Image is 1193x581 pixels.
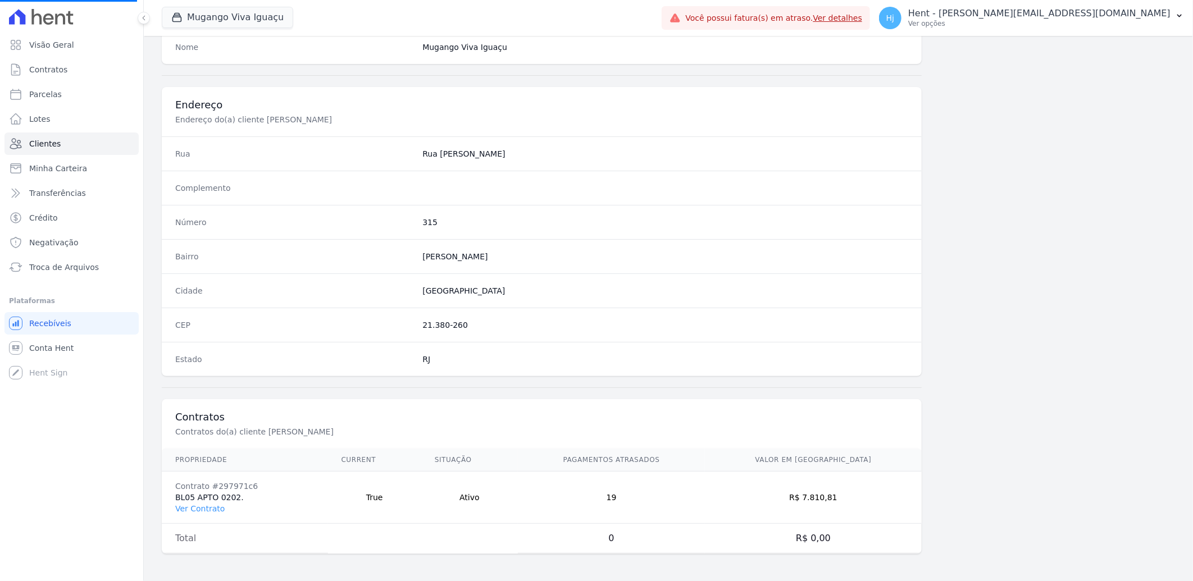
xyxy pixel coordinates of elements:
a: Contratos [4,58,139,81]
span: Parcelas [29,89,62,100]
span: Troca de Arquivos [29,262,99,273]
p: Contratos do(a) cliente [PERSON_NAME] [175,426,553,437]
div: Contrato #297971c6 [175,481,315,492]
dd: 315 [422,217,908,228]
dt: Cidade [175,285,413,296]
dd: RJ [422,354,908,365]
h3: Endereço [175,98,908,112]
dd: 21.380-260 [422,319,908,331]
span: Recebíveis [29,318,71,329]
a: Lotes [4,108,139,130]
a: Troca de Arquivos [4,256,139,278]
dt: Número [175,217,413,228]
button: Hj Hent - [PERSON_NAME][EMAIL_ADDRESS][DOMAIN_NAME] Ver opções [870,2,1193,34]
a: Clientes [4,132,139,155]
button: Mugango Viva Iguaçu [162,7,293,28]
dd: [GEOGRAPHIC_DATA] [422,285,908,296]
th: Situação [421,449,518,472]
a: Negativação [4,231,139,254]
span: Clientes [29,138,61,149]
div: Plataformas [9,294,134,308]
a: Minha Carteira [4,157,139,180]
td: BL05 APTO 0202. [162,472,328,524]
td: Ativo [421,472,518,524]
span: Visão Geral [29,39,74,51]
span: Hj [886,14,894,22]
td: R$ 0,00 [705,524,922,553]
th: Propriedade [162,449,328,472]
a: Conta Hent [4,337,139,359]
dd: [PERSON_NAME] [422,251,908,262]
th: Valor em [GEOGRAPHIC_DATA] [705,449,922,472]
dt: Bairro [175,251,413,262]
p: Ver opções [908,19,1171,28]
dt: Rua [175,148,413,159]
a: Ver detalhes [813,13,863,22]
dd: Mugango Viva Iguaçu [422,42,908,53]
span: Contratos [29,64,67,75]
dt: Estado [175,354,413,365]
dt: Complemento [175,182,413,194]
a: Visão Geral [4,34,139,56]
a: Recebíveis [4,312,139,335]
dt: Nome [175,42,413,53]
a: Transferências [4,182,139,204]
td: 0 [518,524,705,553]
a: Parcelas [4,83,139,106]
th: Pagamentos Atrasados [518,449,705,472]
dt: CEP [175,319,413,331]
a: Ver Contrato [175,504,225,513]
td: 19 [518,472,705,524]
span: Conta Hent [29,342,74,354]
span: Negativação [29,237,79,248]
p: Endereço do(a) cliente [PERSON_NAME] [175,114,553,125]
td: Total [162,524,328,553]
span: Crédito [29,212,58,223]
h3: Contratos [175,410,908,424]
a: Crédito [4,207,139,229]
dd: Rua [PERSON_NAME] [422,148,908,159]
p: Hent - [PERSON_NAME][EMAIL_ADDRESS][DOMAIN_NAME] [908,8,1171,19]
span: Você possui fatura(s) em atraso. [685,12,862,24]
td: True [328,472,421,524]
span: Minha Carteira [29,163,87,174]
th: Current [328,449,421,472]
td: R$ 7.810,81 [705,472,922,524]
span: Lotes [29,113,51,125]
span: Transferências [29,187,86,199]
